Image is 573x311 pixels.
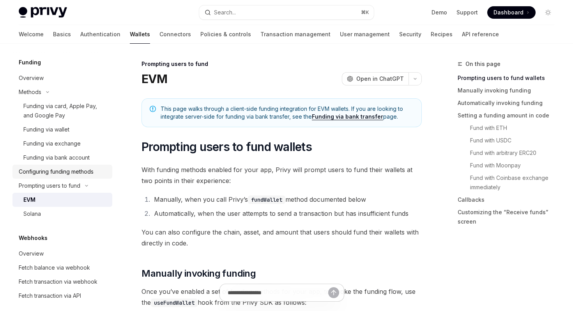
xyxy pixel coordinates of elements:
[141,267,256,280] span: Manually invoking funding
[542,6,554,19] button: Toggle dark mode
[150,106,156,112] svg: Note
[248,195,285,204] code: fundWallet
[141,60,422,68] div: Prompting users to fund
[361,9,369,16] span: ⌘ K
[23,195,35,204] div: EVM
[12,275,112,289] a: Fetch transaction via webhook
[458,84,561,97] a: Manually invoking funding
[214,8,236,17] div: Search...
[130,25,150,44] a: Wallets
[19,263,90,272] div: Fetch balance via webhook
[399,25,421,44] a: Security
[12,71,112,85] a: Overview
[159,25,191,44] a: Connectors
[161,105,414,121] span: This page walks through a client-side funding integration for EVM wallets. If you are looking to ...
[23,101,108,120] div: Funding via card, Apple Pay, and Google Pay
[19,87,41,97] div: Methods
[458,206,561,228] a: Customizing the “Receive funds” screen
[12,165,112,179] a: Configuring funding methods
[12,289,112,303] a: Fetch transaction via API
[141,140,312,154] span: Prompting users to fund wallets
[458,97,561,109] a: Automatically invoking funding
[23,209,41,219] div: Solana
[340,25,390,44] a: User management
[432,9,447,16] a: Demo
[458,72,561,84] a: Prompting users to fund wallets
[80,25,120,44] a: Authentication
[342,72,409,85] button: Open in ChatGPT
[260,25,331,44] a: Transaction management
[458,194,561,206] a: Callbacks
[141,227,422,249] span: You can also configure the chain, asset, and amount that users should fund their wallets with dir...
[462,25,499,44] a: API reference
[19,181,80,190] div: Prompting users to fund
[431,25,453,44] a: Recipes
[312,113,383,120] a: Funding via bank transfer
[19,73,44,83] div: Overview
[53,25,71,44] a: Basics
[141,72,167,86] h1: EVM
[19,249,44,258] div: Overview
[12,99,112,123] a: Funding via card, Apple Pay, and Google Pay
[328,287,339,298] button: Send message
[19,25,44,44] a: Welcome
[470,172,561,194] a: Fund with Coinbase exchange immediately
[12,261,112,275] a: Fetch balance via webhook
[19,58,41,67] h5: Funding
[199,5,373,20] button: Search...⌘K
[12,151,112,165] a: Funding via bank account
[12,247,112,261] a: Overview
[152,194,422,205] li: Manually, when you call Privy’s method documented below
[356,75,404,83] span: Open in ChatGPT
[23,125,69,134] div: Funding via wallet
[200,25,251,44] a: Policies & controls
[152,208,422,219] li: Automatically, when the user attempts to send a transaction but has insufficient funds
[19,167,94,176] div: Configuring funding methods
[141,164,422,186] span: With funding methods enabled for your app, Privy will prompt users to fund their wallets at two p...
[12,207,112,221] a: Solana
[470,134,561,147] a: Fund with USDC
[487,6,536,19] a: Dashboard
[23,139,81,148] div: Funding via exchange
[19,291,81,300] div: Fetch transaction via API
[19,277,97,286] div: Fetch transaction via webhook
[465,59,500,69] span: On this page
[19,7,67,18] img: light logo
[493,9,523,16] span: Dashboard
[12,193,112,207] a: EVM
[12,137,112,151] a: Funding via exchange
[456,9,478,16] a: Support
[458,109,561,122] a: Setting a funding amount in code
[19,233,48,243] h5: Webhooks
[470,147,561,159] a: Fund with arbitrary ERC20
[12,123,112,137] a: Funding via wallet
[23,153,90,162] div: Funding via bank account
[470,159,561,172] a: Fund with Moonpay
[470,122,561,134] a: Fund with ETH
